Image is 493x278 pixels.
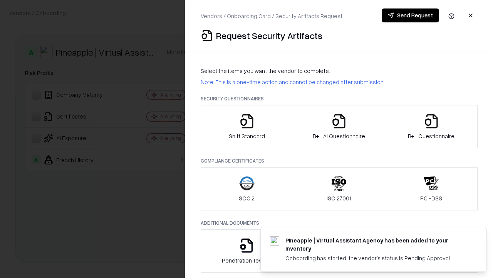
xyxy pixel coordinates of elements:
[385,105,478,148] button: B+L Questionnaire
[270,236,279,246] img: trypineapple.com
[229,132,265,140] p: Shift Standard
[201,105,293,148] button: Shift Standard
[201,78,478,86] p: Note: This is a one-time action and cannot be changed after submission.
[385,167,478,210] button: PCI-DSS
[239,194,255,202] p: SOC 2
[420,194,442,202] p: PCI-DSS
[201,229,293,273] button: Penetration Testing
[327,194,351,202] p: ISO 27001
[382,8,439,22] button: Send Request
[222,256,272,264] p: Penetration Testing
[293,167,386,210] button: ISO 27001
[285,254,468,262] div: Onboarding has started, the vendor's status is Pending Approval.
[201,95,478,102] p: Security Questionnaires
[408,132,454,140] p: B+L Questionnaire
[216,29,322,42] p: Request Security Artifacts
[313,132,365,140] p: B+L AI Questionnaire
[293,105,386,148] button: B+L AI Questionnaire
[285,236,468,253] div: Pineapple | Virtual Assistant Agency has been added to your inventory
[201,167,293,210] button: SOC 2
[201,67,478,75] p: Select the items you want the vendor to complete:
[201,12,342,20] p: Vendors / Onboarding Card / Security Artifacts Request
[201,158,478,164] p: Compliance Certificates
[201,220,478,226] p: Additional Documents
